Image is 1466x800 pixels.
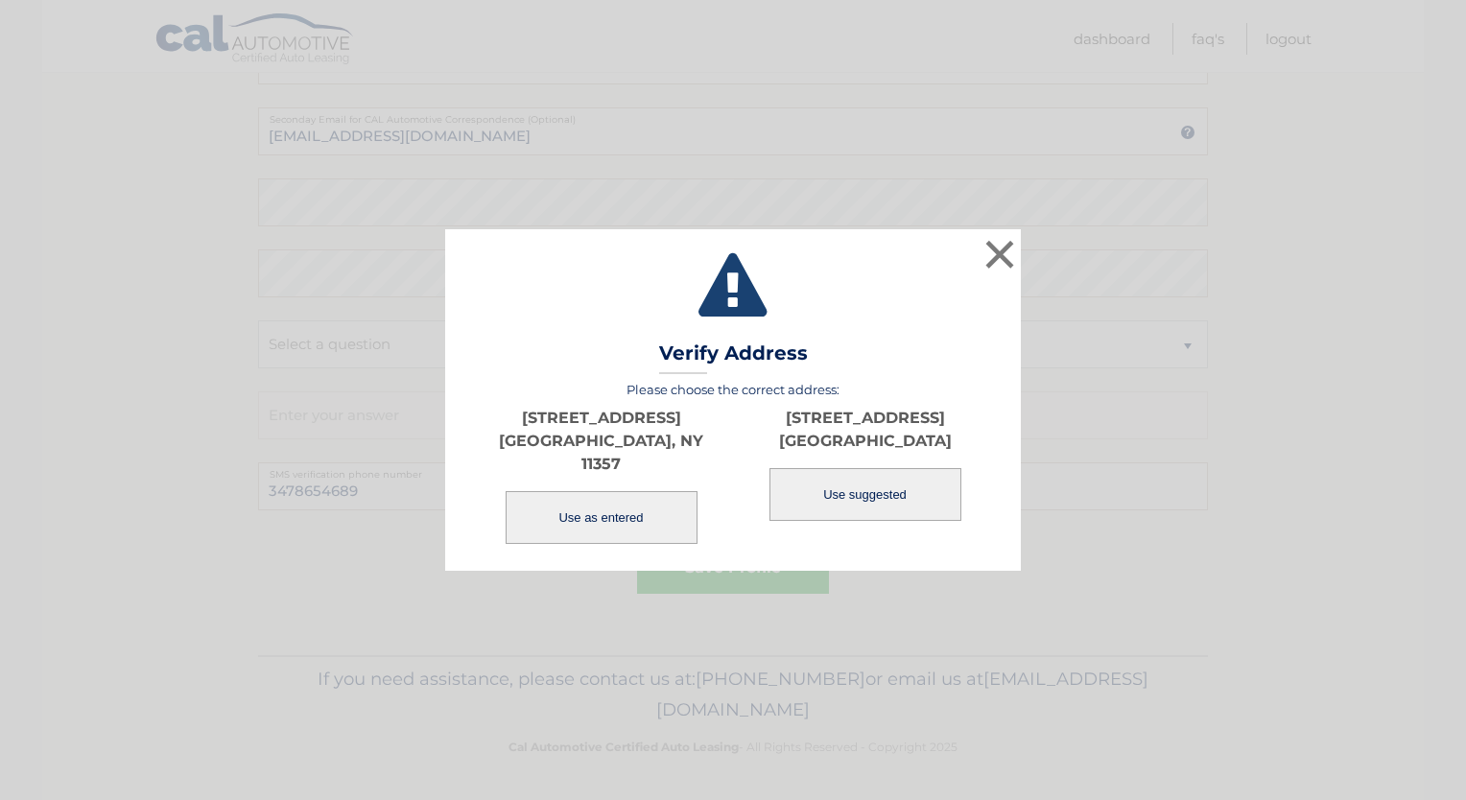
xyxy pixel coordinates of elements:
button: Use suggested [769,468,961,521]
p: [STREET_ADDRESS] [GEOGRAPHIC_DATA], NY 11357 [469,407,733,476]
button: × [981,235,1019,273]
p: [STREET_ADDRESS] [GEOGRAPHIC_DATA] [733,407,997,453]
div: Please choose the correct address: [469,382,997,546]
h3: Verify Address [659,341,808,375]
button: Use as entered [506,491,698,544]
